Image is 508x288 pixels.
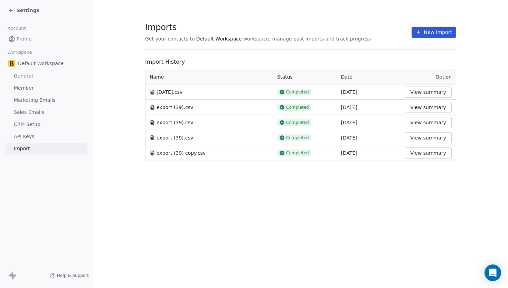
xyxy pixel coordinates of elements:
span: export (39).csv [157,134,193,141]
span: Default Workspace [18,60,64,67]
span: Sales Emails [14,109,44,116]
span: Completed [286,135,309,141]
span: CRM Setup [14,121,40,128]
button: View summary [405,132,452,143]
button: View summary [405,102,452,113]
span: Account [4,23,29,34]
span: export (39) copy.csv [157,150,206,156]
span: Import History [145,58,456,66]
span: Date [341,74,352,80]
div: [DATE] [341,150,397,156]
button: View summary [405,87,452,98]
a: General [6,70,87,82]
a: Member [6,82,87,94]
span: Import [14,145,30,152]
span: workspace, manage past imports and track progress [243,35,371,42]
span: Default Workspace [196,35,242,42]
a: API Keys [6,131,87,142]
span: Member [14,84,34,92]
span: Completed [286,150,309,156]
button: View summary [405,117,452,128]
a: Import [6,143,87,154]
a: Sales Emails [6,107,87,118]
span: Marketing Emails [14,97,55,104]
span: Option [435,74,452,80]
div: Open Intercom Messenger [485,264,501,281]
span: Completed [286,105,309,110]
span: Completed [286,120,309,125]
a: Help & Support [50,273,89,278]
div: [DATE] [341,134,397,141]
a: CRM Setup [6,119,87,130]
a: Marketing Emails [6,94,87,106]
button: New Import [412,27,456,38]
button: View summary [405,147,452,159]
span: General [14,72,33,80]
a: Settings [8,7,39,14]
span: Help & Support [57,273,89,278]
a: Profile [6,33,87,45]
span: API Keys [14,133,34,140]
div: [DATE] [341,119,397,126]
span: export (39).csv [157,104,193,111]
span: Imports [145,22,371,33]
span: Name [150,73,164,80]
span: Workspace [4,47,35,57]
span: [DATE].csv [157,89,182,96]
span: Profile [17,35,32,43]
img: in-Profile_black_on_yellow.jpg [8,60,15,67]
span: Get your contacts to [145,35,195,42]
span: Status [277,74,293,80]
span: Settings [17,7,39,14]
div: [DATE] [341,89,397,96]
span: export (39).csv [157,119,193,126]
div: [DATE] [341,104,397,111]
span: Completed [286,89,309,95]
